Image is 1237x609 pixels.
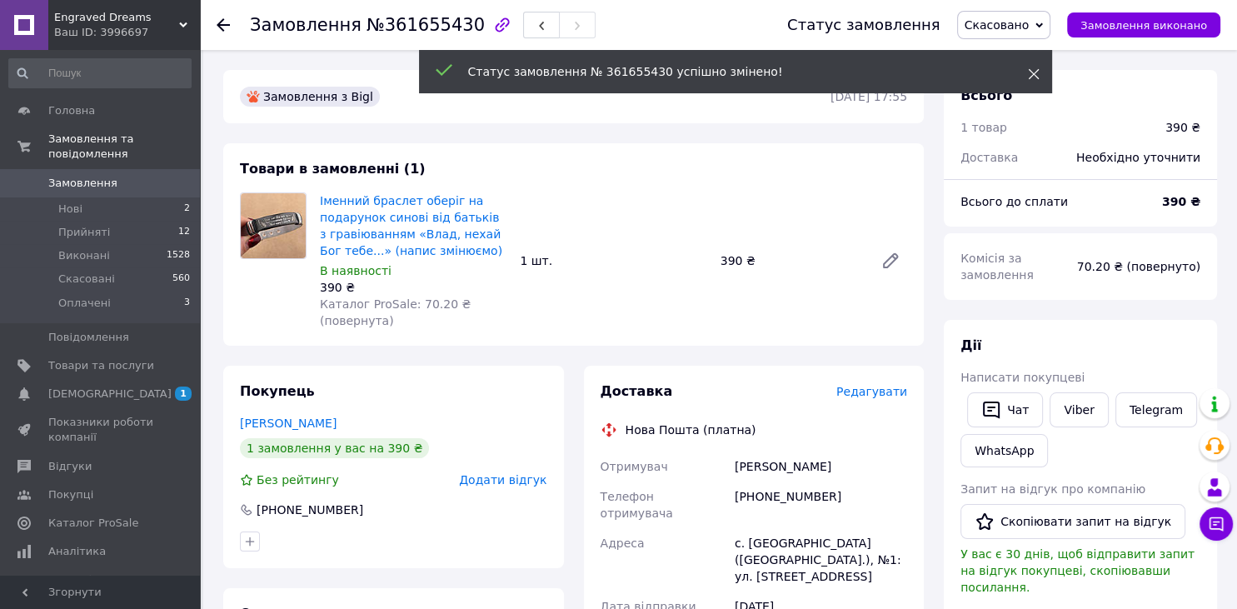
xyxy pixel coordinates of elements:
a: Іменний браслет оберіг на подарунок синові від батьків з гравіюванням «Влад, нехай Бог тебе...» (... [320,194,502,257]
span: Нові [58,202,82,217]
span: Адреса [601,537,645,550]
span: Отримувач [601,460,668,473]
a: WhatsApp [960,434,1048,467]
input: Пошук [8,58,192,88]
span: Товари в замовленні (1) [240,161,426,177]
span: Прийняті [58,225,110,240]
span: У вас є 30 днів, щоб відправити запит на відгук покупцеві, скопіювавши посилання. [960,547,1195,594]
span: [DEMOGRAPHIC_DATA] [48,387,172,402]
button: Чат [967,392,1043,427]
span: Написати покупцеві [960,371,1085,384]
span: 70.20 ₴ (повернуто) [1077,260,1200,273]
span: Скасовано [965,18,1030,32]
div: Замовлення з Bigl [240,87,380,107]
span: №361655430 [367,15,485,35]
span: Замовлення [48,176,117,191]
span: Товари та послуги [48,358,154,373]
span: Покупець [240,383,315,399]
span: Замовлення та повідомлення [48,132,200,162]
a: Telegram [1115,392,1197,427]
span: Каталог ProSale [48,516,138,531]
span: Аналітика [48,544,106,559]
span: Показники роботи компанії [48,415,154,445]
div: [PHONE_NUMBER] [255,502,365,518]
span: Управління сайтом [48,572,154,602]
div: 1 шт. [513,249,713,272]
span: Замовлення [250,15,362,35]
span: Запит на відгук про компанію [960,482,1145,496]
div: Необхідно уточнити [1066,139,1210,176]
b: 390 ₴ [1162,195,1200,208]
span: Повідомлення [48,330,129,345]
span: Доставка [601,383,673,399]
span: 12 [178,225,190,240]
a: Viber [1050,392,1108,427]
span: Оплачені [58,296,111,311]
span: Замовлення виконано [1080,19,1207,32]
div: 390 ₴ [714,249,867,272]
img: Іменний браслет оберіг на подарунок синові від батьків з гравіюванням «Влад, нехай Бог тебе...» (... [241,193,306,258]
span: В наявності [320,264,392,277]
a: Редагувати [874,244,907,277]
div: Статус замовлення [787,17,940,33]
span: Каталог ProSale: 70.20 ₴ (повернута) [320,297,471,327]
a: [PERSON_NAME] [240,417,337,430]
span: Engraved Dreams [54,10,179,25]
button: Чат з покупцем [1200,507,1233,541]
button: Скопіювати запит на відгук [960,504,1185,539]
span: Відгуки [48,459,92,474]
div: Повернутися назад [217,17,230,33]
span: 1 [175,387,192,401]
span: 2 [184,202,190,217]
span: 560 [172,272,190,287]
div: Нова Пошта (платна) [621,422,761,438]
span: 1528 [167,248,190,263]
span: Редагувати [836,385,907,398]
span: Телефон отримувача [601,490,673,520]
div: 1 замовлення у вас на 390 ₴ [240,438,429,458]
div: 390 ₴ [320,279,506,296]
span: 3 [184,296,190,311]
span: Виконані [58,248,110,263]
span: Скасовані [58,272,115,287]
div: с. [GEOGRAPHIC_DATA] ([GEOGRAPHIC_DATA].), №1: ул. [STREET_ADDRESS] [731,528,910,592]
span: Покупці [48,487,93,502]
div: 390 ₴ [1165,119,1200,136]
span: Доставка [960,151,1018,164]
span: Комісія за замовлення [960,252,1034,282]
div: Ваш ID: 3996697 [54,25,200,40]
span: 1 товар [960,121,1007,134]
div: Статус замовлення № 361655430 успішно змінено! [468,63,986,80]
span: Головна [48,103,95,118]
span: Дії [960,337,981,353]
span: Всього до сплати [960,195,1068,208]
div: [PERSON_NAME] [731,452,910,482]
span: Додати відгук [459,473,546,487]
span: Без рейтингу [257,473,339,487]
button: Замовлення виконано [1067,12,1220,37]
div: [PHONE_NUMBER] [731,482,910,528]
